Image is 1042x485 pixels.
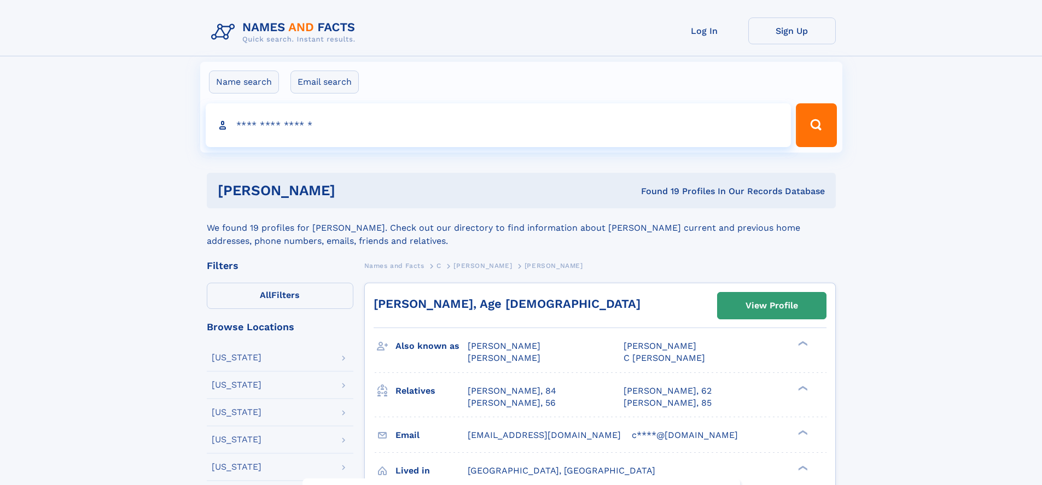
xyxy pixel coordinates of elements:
[395,426,468,445] h3: Email
[290,71,359,94] label: Email search
[436,259,441,272] a: C
[395,382,468,400] h3: Relatives
[796,103,836,147] button: Search Button
[207,322,353,332] div: Browse Locations
[260,290,271,300] span: All
[468,385,556,397] a: [PERSON_NAME], 84
[468,353,540,363] span: [PERSON_NAME]
[218,184,488,197] h1: [PERSON_NAME]
[364,259,424,272] a: Names and Facts
[209,71,279,94] label: Name search
[795,384,808,391] div: ❯
[212,408,261,417] div: [US_STATE]
[488,185,825,197] div: Found 19 Profiles In Our Records Database
[207,208,836,248] div: We found 19 profiles for [PERSON_NAME]. Check out our directory to find information about [PERSON...
[746,293,798,318] div: View Profile
[395,337,468,355] h3: Also known as
[453,259,512,272] a: [PERSON_NAME]
[212,353,261,362] div: [US_STATE]
[207,283,353,309] label: Filters
[624,397,712,409] a: [PERSON_NAME], 85
[453,262,512,270] span: [PERSON_NAME]
[468,341,540,351] span: [PERSON_NAME]
[436,262,441,270] span: C
[624,341,696,351] span: [PERSON_NAME]
[718,293,826,319] a: View Profile
[795,340,808,347] div: ❯
[624,353,705,363] span: C [PERSON_NAME]
[525,262,583,270] span: [PERSON_NAME]
[468,397,556,409] a: [PERSON_NAME], 56
[207,261,353,271] div: Filters
[395,461,468,480] h3: Lived in
[795,464,808,471] div: ❯
[374,297,641,311] a: [PERSON_NAME], Age [DEMOGRAPHIC_DATA]
[748,17,836,44] a: Sign Up
[468,430,621,440] span: [EMAIL_ADDRESS][DOMAIN_NAME]
[206,103,791,147] input: search input
[624,385,712,397] a: [PERSON_NAME], 62
[212,463,261,471] div: [US_STATE]
[212,435,261,444] div: [US_STATE]
[661,17,748,44] a: Log In
[795,429,808,436] div: ❯
[468,465,655,476] span: [GEOGRAPHIC_DATA], [GEOGRAPHIC_DATA]
[212,381,261,389] div: [US_STATE]
[207,17,364,47] img: Logo Names and Facts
